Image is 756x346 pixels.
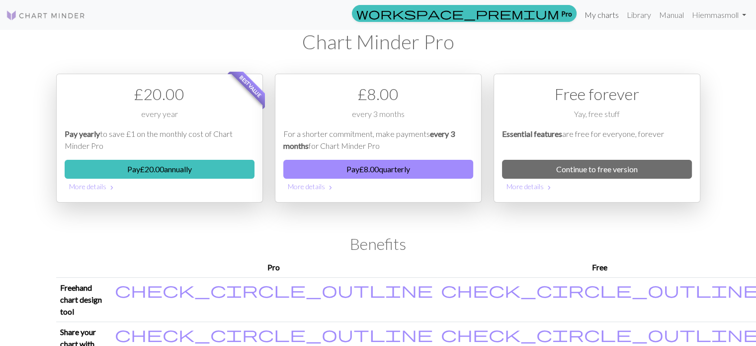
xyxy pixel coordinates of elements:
[581,5,623,25] a: My charts
[56,30,700,54] h1: Chart Minder Pro
[283,129,455,150] em: every 3 months
[275,74,482,203] div: Payment option 2
[115,280,433,299] span: check_circle_outline
[60,282,107,318] p: Freehand chart design tool
[65,82,254,106] div: £ 20.00
[502,129,562,138] em: Essential features
[352,5,577,22] a: Pro
[229,65,271,108] span: Best value
[502,82,692,106] div: Free forever
[655,5,688,25] a: Manual
[111,257,437,278] th: Pro
[6,9,85,21] img: Logo
[502,160,692,179] a: Continue to free version
[115,325,433,344] span: check_circle_outline
[65,108,254,128] div: every year
[283,82,473,106] div: £ 8.00
[65,129,100,138] em: Pay yearly
[283,128,473,152] p: For a shorter commitment, make payments for Chart Minder Pro
[65,179,254,194] button: More details
[623,5,655,25] a: Library
[502,128,692,152] p: are free for everyone, forever
[115,326,433,342] i: Included
[108,183,116,193] span: chevron_right
[65,160,254,179] button: Pay£20.00annually
[502,108,692,128] div: Yay, free stuff
[115,282,433,298] i: Included
[56,74,263,203] div: Payment option 1
[545,183,553,193] span: chevron_right
[65,128,254,152] p: to save £1 on the monthly cost of Chart Minder Pro
[283,160,473,179] button: Pay£8.00quarterly
[283,108,473,128] div: every 3 months
[494,74,700,203] div: Free option
[688,5,750,25] a: Hiemmasmoll
[327,183,335,193] span: chevron_right
[283,179,473,194] button: More details
[502,179,692,194] button: More details
[56,234,700,253] h2: Benefits
[356,6,559,20] span: workspace_premium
